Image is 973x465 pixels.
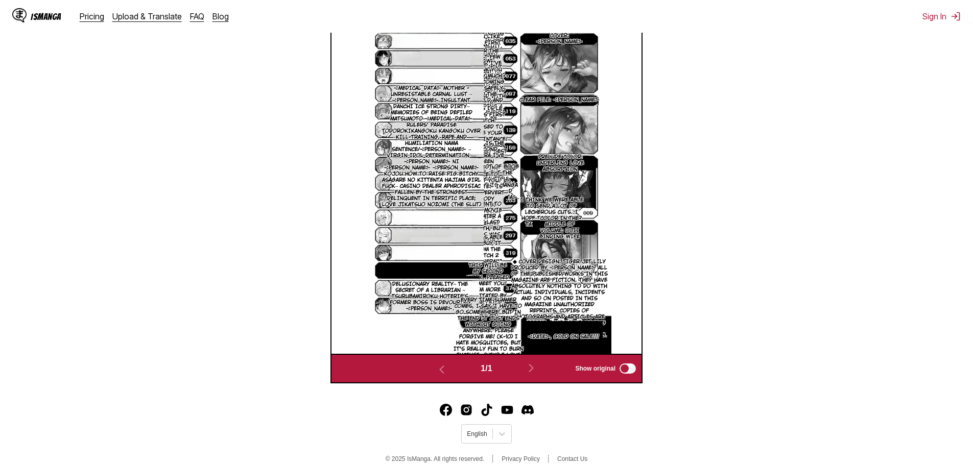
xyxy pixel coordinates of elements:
span: 1 / 1 [481,364,492,373]
a: FAQ [190,11,204,21]
a: Discord [521,404,534,416]
p: ◆ Cover Design: TIGER JET LILY Produced by [PERSON_NAME] All of the published works in this magaz... [508,257,610,340]
p: [DATE], gold on sale!!! [526,332,601,342]
img: IsManga Discord [521,404,534,416]
input: Select language [467,430,468,437]
img: Previous page [436,363,448,376]
a: Facebook [440,404,452,416]
p: I think we were able to send a lot of lecherous cuts..I hope they suit your tastes, everyone! [518,195,585,230]
p: This is Le Club's first match. Pleased to make your acquaintance! I am Kugara, the very best j-ma... [464,104,510,175]
img: IsManga YouTube [501,404,513,416]
p: This will be my second work..Pleased to meet you! I'm more irritated by the price increase of ins... [465,260,511,332]
span: Show original [575,365,615,372]
p: I was able to buy it from the Witch 2 general store! [467,232,507,273]
div: IsManga [31,12,61,21]
p: Thank you very much for coming out safely to the world and holding a talk event! I'll be doing my... [468,65,507,161]
a: Privacy Policy [502,455,540,462]
p: Prelude Color: Underling Love Absorption [532,152,588,175]
img: IsManga TikTok [481,404,493,416]
a: TikTok [481,404,493,416]
p: Clear File: [PERSON_NAME] [517,95,602,105]
input: Show original [620,363,636,374]
a: Youtube [501,404,513,416]
p: Every time summer comes, I say 'I have to go somewhere' but in the end it just ends without going... [450,295,526,373]
a: Contact Us [557,455,587,462]
p: Delusionary reality~ The secret of a librarian ~ Tsurubamiroku Hoterie's former boss is devouring... [381,279,480,314]
p: Nice to meet you! [DATE] is the Pervert Body [DATE] Festival, and I recently started attending a ... [467,169,507,247]
a: Blog [212,11,229,21]
p: For the past few days, I've had a mysterious rash and fainted in agony from itchiness. [468,46,507,105]
button: Sign In [922,11,961,21]
a: Instagram [460,404,472,416]
p: Color in the middle of volume: Ojii Binding Wife [533,213,586,242]
img: IsManga Instagram [460,404,472,416]
img: IsManga Facebook [440,404,452,416]
a: IsManga LogoIsManga [12,8,80,25]
p: Cover: [PERSON_NAME] [526,31,592,47]
img: Sign out [951,11,961,21]
a: Upload & Translate [112,11,182,21]
p: This is the second Enkura I've been waiting for! Pleased to meet you. [467,138,507,191]
span: © 2025 IsManga. All rights reserved. [386,455,485,462]
a: Pricing [80,11,104,21]
img: Next page [525,362,537,374]
p: I went to the movie theater a lot last month, but this was my first time seeing it more than ten ... [468,199,507,271]
img: IsManga Logo [12,8,27,22]
p: [MEDICAL_DATA] Mother - Unresistable Carnal Lust ~ [PERSON_NAME] Insultant Danchi ICE Strong Dirt... [379,83,484,210]
p: I drew a lot of boob swaying, but the most beautiful thing in this manga is Hiu-kun's old [DEMOGR... [453,162,521,203]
